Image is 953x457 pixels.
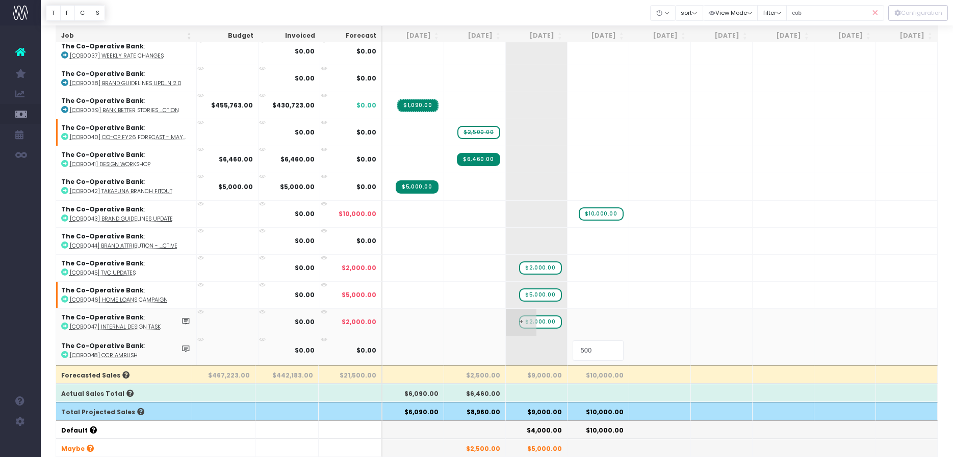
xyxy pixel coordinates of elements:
th: $442,183.00 [255,365,319,384]
strong: The Co-Operative Bank [61,42,144,50]
td: : [56,37,197,64]
abbr: [COB0041] Design Workshop [70,160,150,168]
strong: $0.00 [295,290,315,299]
th: Jul 25: activate to sort column ascending [382,26,444,46]
span: Streamtime Invoice: INV-13510 – [COB0041] Design Workshop [457,153,500,166]
input: Search... [786,5,884,21]
button: Configuration [888,5,948,21]
button: sort [675,5,703,21]
span: $0.00 [356,182,376,192]
strong: $0.00 [295,236,315,245]
span: + [506,309,536,335]
strong: The Co-Operative Bank [61,313,144,321]
th: $10,000.00 [568,365,629,384]
strong: $6,460.00 [280,155,315,164]
button: filter [757,5,787,21]
td: : [56,200,197,227]
strong: $0.00 [295,263,315,272]
th: Sep 25: activate to sort column ascending [506,26,568,46]
abbr: [COB0047] Internal Design Task [70,323,161,331]
span: $10,000.00 [339,209,376,219]
th: $2,500.00 [444,439,506,457]
td: : [56,173,197,200]
strong: The Co-Operative Bank [61,96,144,105]
th: Feb 26: activate to sort column ascending [814,26,876,46]
th: Forecast [320,26,382,46]
abbr: [COB0043] Brand Guidelines Update [70,215,173,223]
abbr: [COB0038] Brand Guidelines Updated: Version 2.0 [70,79,182,87]
th: Mar 26: activate to sort column ascending [876,26,938,46]
th: $9,000.00 [506,402,568,420]
span: $0.00 [356,101,376,110]
div: Vertical button group [888,5,948,21]
td: : [56,308,197,335]
strong: The Co-Operative Bank [61,232,144,240]
th: Oct 25: activate to sort column ascending [568,26,629,46]
th: Default [56,420,192,439]
th: $21,500.00 [319,365,382,384]
span: $0.00 [356,155,376,164]
td: : [56,65,197,92]
span: $0.00 [356,74,376,83]
strong: The Co-Operative Bank [61,69,144,78]
abbr: [COB0044] Brand Attribution - PROACTIVE [70,242,177,250]
th: Jan 26: activate to sort column ascending [753,26,814,46]
strong: $455,763.00 [211,101,253,110]
th: $467,223.00 [192,365,255,384]
abbr: [COB0046] Home Loans Campaign [70,296,168,304]
td: : [56,336,197,365]
th: Invoiced [259,26,320,46]
th: Maybe [56,439,192,457]
button: S [90,5,105,21]
span: wayahead Sales Forecast Item [519,315,561,329]
span: wayahead Sales Forecast Item [519,261,561,275]
td: : [56,281,197,308]
strong: $0.00 [295,47,315,56]
button: F [60,5,75,21]
th: Aug 25: activate to sort column ascending [444,26,506,46]
abbr: [COB0037] Weekly Rate Changes [70,52,164,60]
td: : [56,254,197,281]
strong: The Co-Operative Bank [61,123,144,132]
th: Job: activate to sort column ascending [56,26,197,46]
span: $0.00 [356,236,376,246]
span: $2,000.00 [342,263,376,273]
strong: $0.00 [295,128,315,137]
strong: $0.00 [295,346,315,355]
strong: $0.00 [295,74,315,83]
th: $6,090.00 [382,402,444,420]
strong: The Co-Operative Bank [61,341,144,350]
strong: $5,000.00 [218,182,253,191]
th: $8,960.00 [444,402,506,420]
th: Actual Sales Total [56,384,192,402]
span: wayahead Sales Forecast Item [457,126,500,139]
strong: $0.00 [295,209,315,218]
th: $4,000.00 [506,420,568,439]
th: $9,000.00 [506,365,568,384]
th: Nov 25: activate to sort column ascending [629,26,691,46]
strong: The Co-Operative Bank [61,259,144,267]
td: : [56,227,197,254]
span: Streamtime Invoice: INV-13475 – [COB0039] Bank Better Stories TD Rate Change<br />Deferred income... [397,99,438,112]
button: T [46,5,61,21]
span: Streamtime Invoice: INV-13505 – [COB0042] Takapuna Branch Fitout [396,180,438,194]
span: wayahead Sales Forecast Item [519,288,561,302]
td: : [56,119,197,146]
strong: $6,460.00 [219,155,253,164]
th: Total Projected Sales [56,402,192,420]
th: $10,000.00 [568,420,629,439]
th: $6,090.00 [382,384,444,402]
th: $6,460.00 [444,384,506,402]
abbr: [COB0040] Co-Op FY26 Forecast - Maybes [70,133,186,141]
abbr: [COB0039] Bank Better Stories Video Production [70,106,179,114]
th: $5,000.00 [506,439,568,457]
abbr: [COB0045] TVC Updates [70,269,136,277]
span: wayahead Sales Forecast Item [579,207,624,221]
strong: The Co-Operative Bank [61,286,144,294]
button: View Mode [703,5,758,21]
div: Vertical button group [46,5,105,21]
td: : [56,146,197,173]
abbr: [COB0042] Takapuna Branch Fitout [70,187,172,195]
strong: The Co-Operative Bank [61,150,144,159]
th: Budget [197,26,259,46]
